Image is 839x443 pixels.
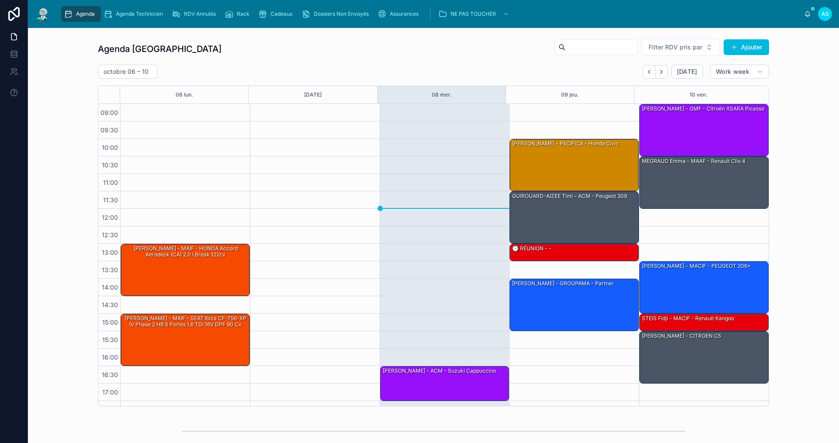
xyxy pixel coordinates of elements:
div: [PERSON_NAME] - PACIFICA - honda civic [511,140,620,148]
button: 10 ven. [690,86,707,104]
div: 🕒 RÉUNION - - [511,245,552,253]
a: Rack [222,6,256,22]
span: Work week [716,68,749,76]
div: MEGRAUD Emma - MAAF - Renault clio 4 [641,157,746,165]
div: scrollable content [58,4,804,24]
div: GUIROUARD-AIZEE Timi - ACM - Peugeot 308 [510,192,638,243]
div: [PERSON_NAME] - MAIF - HONDA Accord Aerodeck (CA) 2.0 i Break 122cv [122,245,249,259]
span: AS [822,10,829,17]
span: 11:30 [101,196,120,204]
span: 15:30 [100,336,120,343]
button: Work week [710,65,769,79]
div: [PERSON_NAME] - MACIF - PEUGEOT 206+ [641,262,752,270]
button: Next [655,65,668,79]
div: [PERSON_NAME] - CITROEN C5 [641,332,722,340]
button: 09 jeu. [561,86,579,104]
span: Rack [237,10,250,17]
span: 17:30 [100,406,120,413]
div: [PERSON_NAME] - ACM - suzuki cappuccino [382,367,497,375]
span: Dossiers Non Envoyés [314,10,369,17]
div: [PERSON_NAME] - GMF - Citroën XSARA Picasso [641,105,765,113]
span: 12:00 [100,214,120,221]
span: RDV Annulés [184,10,216,17]
span: 11:00 [101,179,120,186]
button: [DATE] [304,86,322,104]
div: 🕒 RÉUNION - - [510,244,638,261]
span: 12:30 [100,231,120,239]
a: Agenda Technicien [101,6,169,22]
button: [DATE] [671,65,703,79]
span: 10:30 [100,161,120,169]
span: Agenda Technicien [116,10,163,17]
span: 16:00 [100,353,120,361]
a: RDV Annulés [169,6,222,22]
span: Assurances [390,10,419,17]
span: 14:30 [100,301,120,308]
span: [DATE] [677,68,697,76]
div: [PERSON_NAME] - GROUPAMA - Partner [510,279,638,331]
span: 13:30 [100,266,120,273]
span: 17:00 [100,388,120,396]
img: App logo [35,7,51,21]
button: Select Button [641,39,720,55]
a: Cadeaux [256,6,299,22]
div: [PERSON_NAME] - CITROEN C5 [640,332,768,383]
span: Filter RDV pris par [648,43,702,52]
span: Agenda [76,10,95,17]
a: Agenda [61,6,101,22]
h1: Agenda [GEOGRAPHIC_DATA] [98,43,222,55]
button: 06 lun. [176,86,193,104]
a: Dossiers Non Envoyés [299,6,375,22]
div: [PERSON_NAME] - ACM - suzuki cappuccino [381,367,509,401]
span: 09:00 [98,109,120,116]
span: 10:00 [100,144,120,151]
div: STEIS Fidji - MACIF - Renault kangoo [641,315,735,322]
div: [PERSON_NAME] - MAIF - SEAT Ibiza CF-756-XP IV Phase 2 HB 5 Portes 1.6 TDI 16V DPF 90 cv [122,315,249,329]
button: Ajouter [724,39,769,55]
span: 09:30 [98,126,120,134]
div: [PERSON_NAME] - GROUPAMA - Partner [511,280,615,287]
a: NE PAS TOUCHER [436,6,513,22]
div: [PERSON_NAME] - PACIFICA - honda civic [510,139,638,191]
span: 15:00 [100,318,120,326]
a: Assurances [375,6,425,22]
div: MEGRAUD Emma - MAAF - Renault clio 4 [640,157,768,208]
button: 08 mer. [432,86,451,104]
h2: octobre 06 – 10 [104,67,149,76]
div: [PERSON_NAME] - MAIF - HONDA Accord Aerodeck (CA) 2.0 i Break 122cv [121,244,250,296]
span: 13:00 [100,249,120,256]
span: Cadeaux [270,10,293,17]
span: 16:30 [100,371,120,378]
span: 14:00 [100,284,120,291]
div: [PERSON_NAME] - GMF - Citroën XSARA Picasso [640,104,768,156]
div: [PERSON_NAME] - MAIF - SEAT Ibiza CF-756-XP IV Phase 2 HB 5 Portes 1.6 TDI 16V DPF 90 cv [121,314,250,366]
span: NE PAS TOUCHER [451,10,496,17]
div: GUIROUARD-AIZEE Timi - ACM - Peugeot 308 [511,192,628,200]
div: [PERSON_NAME] - MACIF - PEUGEOT 206+ [640,262,768,313]
button: Back [643,65,655,79]
div: STEIS Fidji - MACIF - Renault kangoo [640,314,768,331]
